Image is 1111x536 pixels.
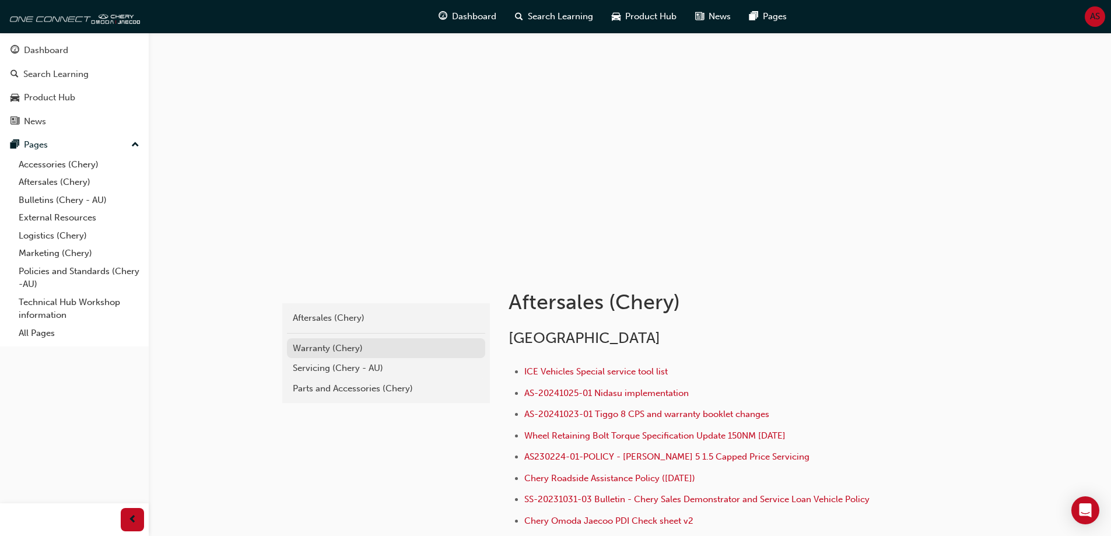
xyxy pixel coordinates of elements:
div: Aftersales (Chery) [293,311,479,325]
span: news-icon [10,117,19,127]
a: Parts and Accessories (Chery) [287,379,485,399]
a: Wheel Retaining Bolt Torque Specification Update 150NM [DATE] [524,430,786,441]
a: Chery Roadside Assistance Policy ([DATE]) [524,473,695,484]
a: AS230224-01-POLICY - [PERSON_NAME] 5 1.5 Capped Price Servicing [524,451,809,462]
span: [GEOGRAPHIC_DATA] [509,329,660,347]
div: Warranty (Chery) [293,342,479,355]
div: News [24,115,46,128]
a: Chery Omoda Jaecoo PDI Check sheet v2 [524,516,693,526]
span: search-icon [10,69,19,80]
span: pages-icon [749,9,758,24]
span: car-icon [10,93,19,103]
button: Pages [5,134,144,156]
div: Servicing (Chery - AU) [293,362,479,375]
a: Bulletins (Chery - AU) [14,191,144,209]
a: Search Learning [5,64,144,85]
a: Policies and Standards (Chery -AU) [14,262,144,293]
a: Warranty (Chery) [287,338,485,359]
span: Dashboard [452,10,496,23]
a: News [5,111,144,132]
a: SS-20231031-03 Bulletin - Chery Sales Demonstrator and Service Loan Vehicle Policy [524,494,870,505]
span: prev-icon [128,513,137,527]
span: car-icon [612,9,621,24]
div: Search Learning [23,68,89,81]
a: Dashboard [5,40,144,61]
div: Product Hub [24,91,75,104]
span: up-icon [131,138,139,153]
a: All Pages [14,324,144,342]
span: news-icon [695,9,704,24]
a: Accessories (Chery) [14,156,144,174]
a: Aftersales (Chery) [14,173,144,191]
a: External Resources [14,209,144,227]
a: Marketing (Chery) [14,244,144,262]
a: ICE Vehicles Special service tool list [524,366,668,377]
span: pages-icon [10,140,19,150]
button: AS [1085,6,1105,27]
div: Open Intercom Messenger [1071,496,1099,524]
span: guage-icon [439,9,447,24]
a: AS-20241025-01 Nidasu implementation [524,388,689,398]
a: news-iconNews [686,5,740,29]
span: Search Learning [528,10,593,23]
div: Pages [24,138,48,152]
a: Logistics (Chery) [14,227,144,245]
div: Parts and Accessories (Chery) [293,382,479,395]
a: Aftersales (Chery) [287,308,485,328]
span: guage-icon [10,45,19,56]
span: News [709,10,731,23]
img: oneconnect [6,5,140,28]
div: Dashboard [24,44,68,57]
a: pages-iconPages [740,5,796,29]
span: search-icon [515,9,523,24]
span: Product Hub [625,10,677,23]
a: AS-20241023-01 Tiggo 8 CPS and warranty booklet changes [524,409,769,419]
a: guage-iconDashboard [429,5,506,29]
a: Servicing (Chery - AU) [287,358,485,379]
a: search-iconSearch Learning [506,5,602,29]
h1: Aftersales (Chery) [509,289,891,315]
span: AS [1090,10,1100,23]
a: Product Hub [5,87,144,108]
button: DashboardSearch LearningProduct HubNews [5,37,144,134]
a: car-iconProduct Hub [602,5,686,29]
a: Technical Hub Workshop information [14,293,144,324]
span: Pages [763,10,787,23]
